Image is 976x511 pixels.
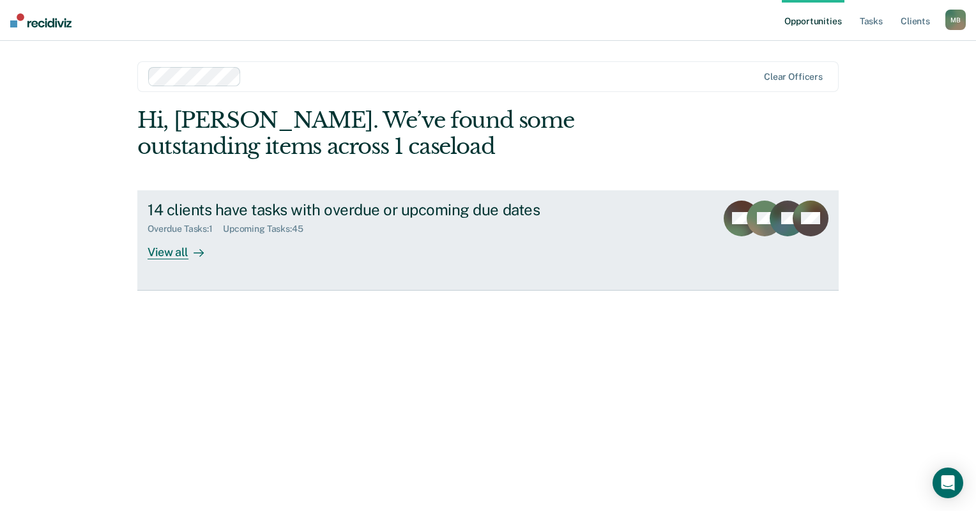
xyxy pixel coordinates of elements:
[137,107,698,160] div: Hi, [PERSON_NAME]. We’ve found some outstanding items across 1 caseload
[148,224,223,234] div: Overdue Tasks : 1
[945,10,966,30] div: M B
[10,13,72,27] img: Recidiviz
[223,224,314,234] div: Upcoming Tasks : 45
[148,201,596,219] div: 14 clients have tasks with overdue or upcoming due dates
[933,468,963,498] div: Open Intercom Messenger
[764,72,823,82] div: Clear officers
[148,234,219,259] div: View all
[945,10,966,30] button: MB
[137,190,839,291] a: 14 clients have tasks with overdue or upcoming due datesOverdue Tasks:1Upcoming Tasks:45View all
